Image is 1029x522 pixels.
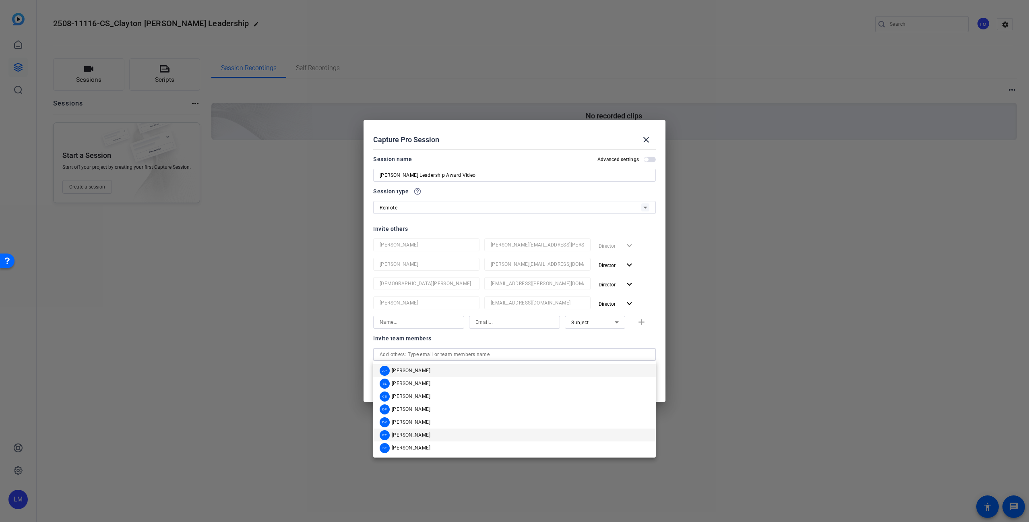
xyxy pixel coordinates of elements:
span: [PERSON_NAME] [392,432,430,438]
span: Subject [571,320,589,325]
mat-icon: close [641,135,651,145]
div: Invite team members [373,333,656,343]
input: Name... [380,259,473,269]
div: Invite others [373,224,656,234]
mat-icon: expand_more [624,280,634,290]
span: [PERSON_NAME] [392,419,430,425]
mat-icon: expand_more [624,260,634,270]
input: Name... [380,317,458,327]
input: Email... [491,298,584,308]
div: DP [380,404,390,414]
input: Enter Session Name [380,170,649,180]
div: BL [380,379,390,389]
div: Session name [373,154,412,164]
input: Add others: Type email or team members name [380,350,649,359]
span: [PERSON_NAME] [392,367,430,374]
input: Name... [380,240,473,250]
h2: Advanced settings [597,156,639,163]
span: [PERSON_NAME] [392,445,430,451]
span: [PERSON_NAME] [392,380,430,387]
div: RT [380,430,390,440]
input: Name... [380,298,473,308]
span: Session type [373,186,409,196]
input: Email... [491,240,584,250]
span: Director [599,301,616,307]
div: Capture Pro Session [373,130,656,149]
div: SF [380,443,390,453]
mat-icon: expand_more [624,299,634,309]
input: Email... [475,317,554,327]
span: Remote [380,205,397,211]
button: Director [595,258,638,272]
span: [PERSON_NAME] [392,393,430,400]
span: Director [599,263,616,268]
div: DK [380,417,390,427]
button: Director [595,277,638,292]
div: AP [380,366,390,376]
button: Director [595,296,638,311]
span: Director [599,282,616,288]
input: Name... [380,279,473,288]
div: CS [380,391,390,402]
input: Email... [491,259,584,269]
span: [PERSON_NAME] [392,406,430,412]
input: Email... [491,279,584,288]
mat-icon: help_outline [413,187,422,195]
